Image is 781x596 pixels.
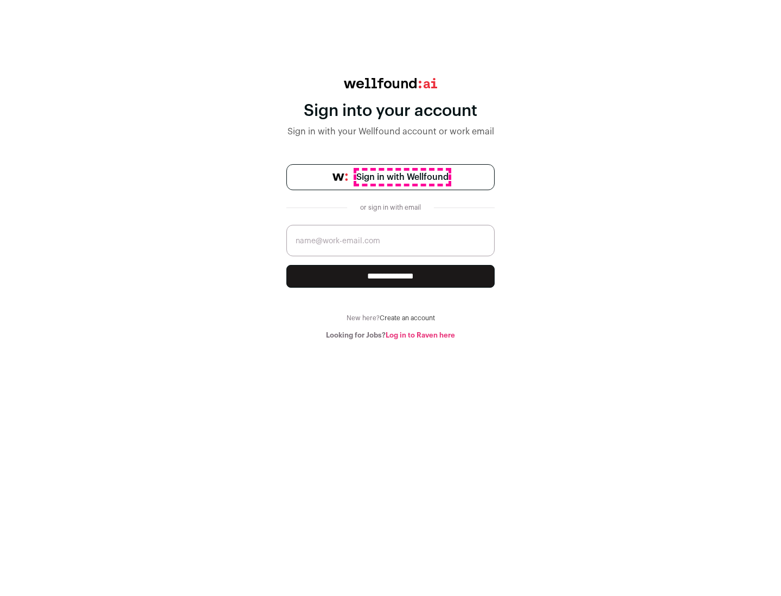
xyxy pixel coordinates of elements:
[332,173,348,181] img: wellfound-symbol-flush-black-fb3c872781a75f747ccb3a119075da62bfe97bd399995f84a933054e44a575c4.png
[356,203,425,212] div: or sign in with email
[286,164,495,190] a: Sign in with Wellfound
[286,314,495,322] div: New here?
[380,315,435,321] a: Create an account
[286,101,495,121] div: Sign into your account
[286,225,495,256] input: name@work-email.com
[286,125,495,138] div: Sign in with your Wellfound account or work email
[356,171,449,184] span: Sign in with Wellfound
[344,78,437,88] img: wellfound:ai
[286,331,495,340] div: Looking for Jobs?
[386,332,455,339] a: Log in to Raven here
